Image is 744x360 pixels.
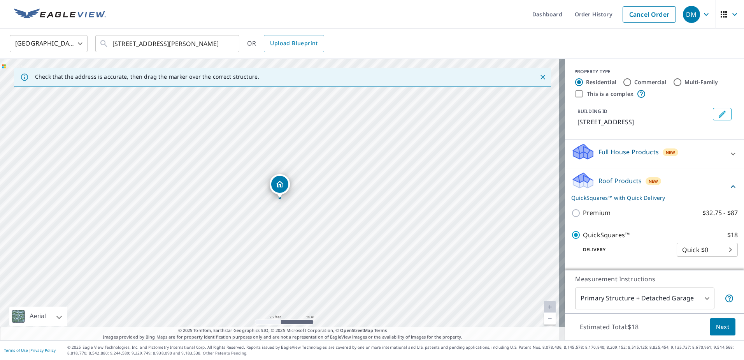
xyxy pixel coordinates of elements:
[374,327,387,333] a: Terms
[574,318,645,335] p: Estimated Total: $18
[571,171,738,202] div: Roof ProductsNewQuickSquares™ with Quick Delivery
[702,208,738,218] p: $32.75 - $87
[634,78,667,86] label: Commercial
[544,313,556,325] a: Current Level 20, Zoom Out
[727,230,738,240] p: $18
[10,33,88,55] div: [GEOGRAPHIC_DATA]
[598,147,659,157] p: Full House Products
[571,246,677,253] p: Delivery
[67,344,740,356] p: © 2025 Eagle View Technologies, Inc. and Pictometry International Corp. All Rights Reserved. Repo...
[575,288,714,309] div: Primary Structure + Detached Garage
[684,78,718,86] label: Multi-Family
[577,117,710,127] p: [STREET_ADDRESS]
[27,307,48,326] div: Aerial
[270,39,318,48] span: Upload Blueprint
[683,6,700,23] div: DM
[583,208,611,218] p: Premium
[713,108,732,120] button: Edit building 1
[264,35,324,52] a: Upload Blueprint
[623,6,676,23] a: Cancel Order
[178,327,387,334] span: © 2025 TomTom, Earthstar Geographics SIO, © 2025 Microsoft Corporation, ©
[340,327,373,333] a: OpenStreetMap
[112,33,223,55] input: Search by address or latitude-longitude
[571,143,738,165] div: Full House ProductsNew
[571,194,728,202] p: QuickSquares™ with Quick Delivery
[30,348,56,353] a: Privacy Policy
[4,348,56,353] p: |
[575,274,734,284] p: Measurement Instructions
[9,307,67,326] div: Aerial
[587,90,633,98] label: This is a complex
[677,239,738,261] div: Quick $0
[574,68,735,75] div: PROPERTY TYPE
[586,78,616,86] label: Residential
[718,269,738,279] p: $13.75
[14,9,106,20] img: EV Logo
[710,318,735,336] button: Next
[649,178,658,184] span: New
[725,294,734,303] span: Your report will include the primary structure and a detached garage if one exists.
[4,348,28,353] a: Terms of Use
[544,301,556,313] a: Current Level 20, Zoom In Disabled
[270,174,290,198] div: Dropped pin, building 1, Residential property, 75 Sentinal Dr Manchester, KY 40962
[577,108,607,115] p: BUILDING ID
[538,72,548,82] button: Close
[666,149,676,155] span: New
[583,269,603,279] p: Gutter
[598,176,642,185] p: Roof Products
[716,322,729,332] span: Next
[247,35,324,52] div: OR
[35,73,259,80] p: Check that the address is accurate, then drag the marker over the correct structure.
[583,230,630,240] p: QuickSquares™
